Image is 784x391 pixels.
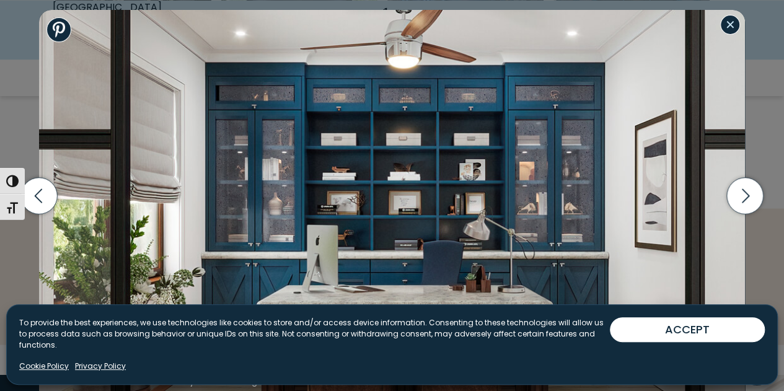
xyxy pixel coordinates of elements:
a: Share to Pinterest [46,17,71,42]
button: Close modal [720,15,740,35]
button: ACCEPT [610,317,765,342]
a: Privacy Policy [75,361,126,372]
p: To provide the best experiences, we use technologies like cookies to store and/or access device i... [19,317,610,351]
a: Cookie Policy [19,361,69,372]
